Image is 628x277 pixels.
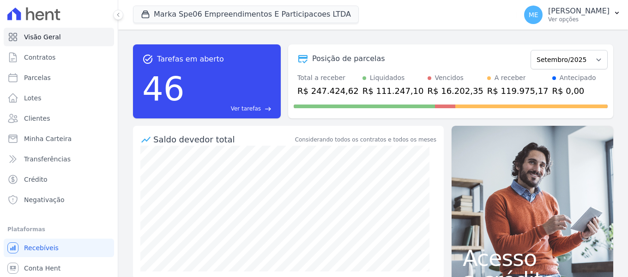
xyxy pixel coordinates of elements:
span: Recebíveis [24,243,59,252]
div: 46 [142,65,185,113]
span: Parcelas [24,73,51,82]
a: Transferências [4,150,114,168]
a: Minha Carteira [4,129,114,148]
p: Ver opções [548,16,610,23]
a: Ver tarefas east [188,105,272,113]
button: ME [PERSON_NAME] Ver opções [517,2,628,28]
div: Considerando todos os contratos e todos os meses [295,135,436,144]
div: Vencidos [435,73,464,83]
span: Minha Carteira [24,134,72,143]
div: Antecipado [560,73,596,83]
span: Crédito [24,175,48,184]
a: Visão Geral [4,28,114,46]
div: Liquidados [370,73,405,83]
a: Negativação [4,191,114,209]
div: Total a receber [297,73,359,83]
span: Lotes [24,93,42,103]
div: R$ 119.975,17 [487,85,549,97]
a: Crédito [4,170,114,189]
span: task_alt [142,54,153,65]
div: Saldo devedor total [153,133,293,146]
div: R$ 111.247,10 [362,85,424,97]
div: A receber [495,73,526,83]
span: Contratos [24,53,55,62]
button: Marka Spe06 Empreendimentos E Participacoes LTDA [133,6,359,23]
div: Plataformas [7,224,110,235]
a: Parcelas [4,68,114,87]
span: Negativação [24,195,65,204]
span: Transferências [24,154,71,164]
p: [PERSON_NAME] [548,6,610,16]
div: R$ 0,00 [552,85,596,97]
a: Clientes [4,109,114,128]
span: ME [529,12,538,18]
span: Acesso [463,247,602,269]
div: R$ 16.202,35 [428,85,483,97]
span: east [265,105,272,112]
span: Tarefas em aberto [157,54,224,65]
span: Ver tarefas [231,105,261,113]
span: Clientes [24,114,50,123]
a: Lotes [4,89,114,107]
span: Visão Geral [24,32,61,42]
span: Conta Hent [24,264,60,273]
a: Contratos [4,48,114,67]
div: Posição de parcelas [312,53,385,64]
a: Recebíveis [4,239,114,257]
div: R$ 247.424,62 [297,85,359,97]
